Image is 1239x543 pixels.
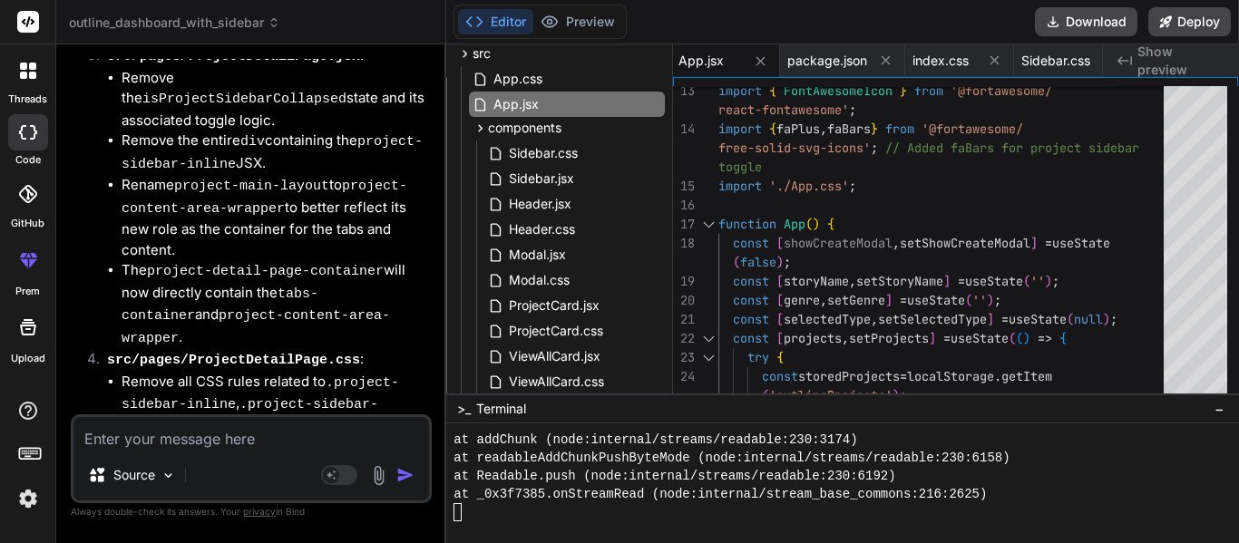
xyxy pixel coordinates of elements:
li: Remove the entire containing the JSX. [122,131,428,175]
span: Sidebar.jsx [507,168,576,189]
span: at readableAddChunkPushByteMode (node:internal/streams/readable:230:6158) [454,449,1010,467]
span: ] [929,330,936,346]
span: at addChunk (node:internal/streams/readable:230:3174) [454,431,857,449]
code: .project-sidebar-header [122,397,378,435]
span: = [900,368,907,384]
span: ( [733,254,740,270]
span: [ [776,292,784,308]
div: 16 [673,196,695,215]
span: , [820,292,827,308]
span: Header.css [507,218,577,240]
span: Sidebar.css [1021,52,1090,70]
span: Modal.css [507,269,571,291]
span: setShowCreateModal [900,235,1030,251]
button: Editor [458,9,533,34]
img: attachment [368,465,389,486]
code: div [240,134,265,150]
span: ( [965,292,972,308]
li: Rename to to better reflect its new role as the container for the tabs and content. [122,175,428,260]
span: App.css [492,68,544,90]
span: , [842,330,849,346]
span: '' [972,292,987,308]
span: setStoryName [856,273,943,289]
div: 17 [673,215,695,234]
span: ] [1030,235,1038,251]
span: index.css [912,52,969,70]
span: privacy [243,506,276,517]
span: ViewAllCard.jsx [507,345,602,367]
span: try [747,349,769,365]
span: ( [805,216,813,232]
p: Source [113,466,155,484]
span: const [733,235,769,251]
span: from [885,121,914,137]
span: at Readable.push (node:internal/streams/readable:230:6192) [454,467,895,485]
span: const [762,368,798,384]
span: ; [994,292,1001,308]
span: react-fontawesome' [718,102,849,118]
span: ; [871,140,878,156]
span: ) [813,216,820,232]
span: Show preview [1137,43,1224,79]
span: Terminal [476,400,526,418]
span: { [776,349,784,365]
img: icon [396,466,415,484]
span: ( [762,387,769,403]
img: Pick Models [161,468,176,483]
span: components [488,119,561,137]
span: ; [1110,311,1117,327]
span: faBars [827,121,871,137]
span: App.jsx [492,93,541,115]
button: Download [1035,7,1137,36]
span: import [718,121,762,137]
span: import [718,178,762,194]
span: ; [1052,273,1059,289]
div: 14 [673,120,695,139]
span: '@fortawesome/ [922,121,1023,137]
span: , [893,235,900,251]
span: ] [987,311,994,327]
button: − [1211,394,1228,423]
span: ] [885,292,893,308]
span: ) [987,292,994,308]
span: useState [1052,235,1110,251]
code: project-sidebar-inline [122,134,423,172]
span: } [871,121,878,137]
span: useState [1009,311,1067,327]
span: showCreateModal [784,235,893,251]
span: setProjects [849,330,929,346]
span: [ [776,330,784,346]
span: // Added faBars for project sidebar [885,140,1139,156]
div: 21 [673,310,695,329]
li: The will now directly contain the and . [122,260,428,349]
span: '' [1030,273,1045,289]
span: , [849,273,856,289]
label: threads [8,92,47,107]
span: => [1038,330,1052,346]
label: prem [15,284,40,299]
span: ProjectCard.jsx [507,295,601,316]
span: ; [849,102,856,118]
span: ; [784,254,791,270]
span: setGenre [827,292,885,308]
span: ; [849,178,856,194]
span: = [900,292,907,308]
span: = [1001,311,1009,327]
label: GitHub [11,216,44,231]
button: Deploy [1148,7,1231,36]
span: src [473,44,491,63]
span: App.jsx [678,52,724,70]
code: project-detail-page-container [147,264,384,279]
code: project-content-area-wrapper [122,179,407,217]
span: setSelectedType [878,311,987,327]
span: ) [776,254,784,270]
span: ) [1103,311,1110,327]
div: Click to collapse the range. [697,215,720,234]
div: 19 [673,272,695,291]
span: 'outlineProjects' [769,387,893,403]
code: isProjectSidebarCollapsed [142,92,346,107]
span: , [871,311,878,327]
span: useState [907,292,965,308]
span: const [733,273,769,289]
span: localStorage [907,368,994,384]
